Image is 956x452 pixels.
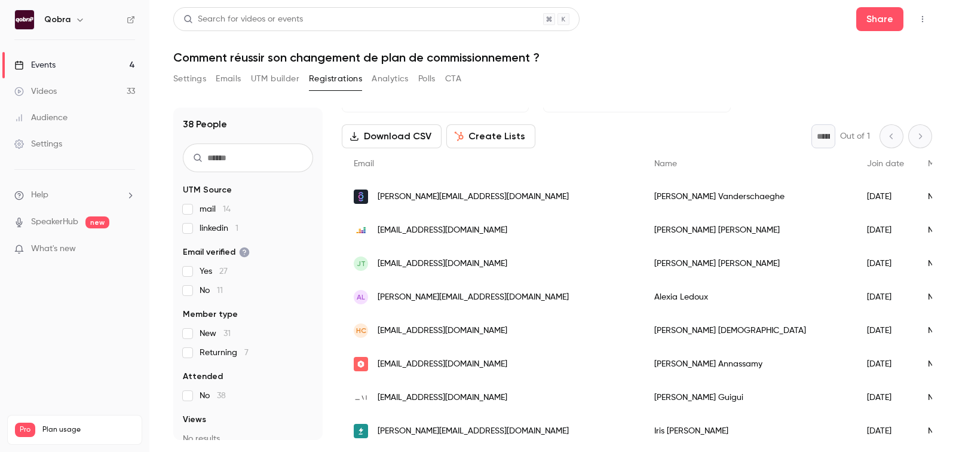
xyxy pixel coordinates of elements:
[840,130,870,142] p: Out of 1
[855,280,916,314] div: [DATE]
[378,358,507,371] span: [EMAIL_ADDRESS][DOMAIN_NAME]
[855,180,916,213] div: [DATE]
[200,285,223,297] span: No
[856,7,903,31] button: Share
[44,14,71,26] h6: Qobra
[183,371,223,383] span: Attended
[342,124,442,148] button: Download CSV
[200,347,249,359] span: Returning
[855,314,916,347] div: [DATE]
[173,50,932,65] h1: Comment réussir son changement de plan de commissionnement ?
[642,414,855,448] div: Iris [PERSON_NAME]
[200,328,231,340] span: New
[183,433,313,445] p: No results
[378,425,569,438] span: [PERSON_NAME][EMAIL_ADDRESS][DOMAIN_NAME]
[354,357,368,371] img: superprof.com
[855,247,916,280] div: [DATE]
[378,191,569,203] span: [PERSON_NAME][EMAIL_ADDRESS][DOMAIN_NAME]
[14,138,62,150] div: Settings
[445,69,461,88] button: CTA
[867,160,904,168] span: Join date
[642,381,855,414] div: [PERSON_NAME] Guigui
[217,392,226,400] span: 38
[855,347,916,381] div: [DATE]
[14,85,57,97] div: Videos
[14,112,68,124] div: Audience
[642,280,855,314] div: Alexia Ledoux
[42,425,134,435] span: Plan usage
[183,246,250,258] span: Email verified
[31,243,76,255] span: What's new
[855,213,916,247] div: [DATE]
[354,390,368,405] img: iwd.io
[85,216,109,228] span: new
[642,247,855,280] div: [PERSON_NAME] [PERSON_NAME]
[354,160,374,168] span: Email
[200,390,226,402] span: No
[357,258,366,269] span: JT
[356,325,366,336] span: HC
[223,205,231,213] span: 14
[418,69,436,88] button: Polls
[378,392,507,404] span: [EMAIL_ADDRESS][DOMAIN_NAME]
[642,347,855,381] div: [PERSON_NAME] Annassamy
[642,314,855,347] div: [PERSON_NAME] [DEMOGRAPHIC_DATA]
[357,292,365,303] span: AL
[309,69,362,88] button: Registrations
[200,203,231,215] span: mail
[217,286,223,295] span: 11
[354,190,368,204] img: getclone.io
[15,10,34,29] img: Qobra
[183,309,238,320] span: Member type
[378,224,507,237] span: [EMAIL_ADDRESS][DOMAIN_NAME]
[378,291,569,304] span: [PERSON_NAME][EMAIL_ADDRESS][DOMAIN_NAME]
[173,69,206,88] button: Settings
[354,424,368,438] img: go-electra.com
[183,414,206,426] span: Views
[642,213,855,247] div: [PERSON_NAME] [PERSON_NAME]
[244,349,249,357] span: 7
[200,265,228,277] span: Yes
[219,267,228,276] span: 27
[183,13,303,26] div: Search for videos or events
[378,258,507,270] span: [EMAIL_ADDRESS][DOMAIN_NAME]
[31,189,48,201] span: Help
[15,423,35,437] span: Pro
[31,216,78,228] a: SpeakerHub
[14,189,135,201] li: help-dropdown-opener
[642,180,855,213] div: [PERSON_NAME] Vanderschaeghe
[654,160,677,168] span: Name
[354,223,368,237] img: deezer.com
[183,117,227,132] h1: 38 People
[378,325,507,337] span: [EMAIL_ADDRESS][DOMAIN_NAME]
[855,414,916,448] div: [DATE]
[372,69,409,88] button: Analytics
[223,329,231,338] span: 31
[855,381,916,414] div: [DATE]
[200,222,238,234] span: linkedin
[14,59,56,71] div: Events
[235,224,238,233] span: 1
[183,184,232,196] span: UTM Source
[251,69,299,88] button: UTM builder
[446,124,535,148] button: Create Lists
[216,69,241,88] button: Emails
